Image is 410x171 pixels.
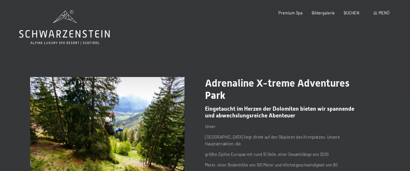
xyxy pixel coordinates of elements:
p: größte Zipline Europas mit rund 10 Seile, einer Gesamtlänge von 3200 [205,151,359,158]
span: Menü [379,10,389,15]
a: Premium Spa [278,10,303,15]
p: Unser [205,123,359,130]
a: Bildergalerie [312,10,335,15]
span: Eingetaucht im Herzen der Dolomiten bieten wir spannende und abwechslungsreiche Abenteuer [205,106,354,119]
p: [GEOGRAPHIC_DATA] liegt direkt auf den Skipisten des Kronplatzes. Unsere Hauptattraktion, die [205,134,359,147]
p: Meter, einer Bodenhöhe von 100 Meter und Höchstgeschwindigkeit von 80 [205,162,359,168]
span: Adrenaline X-treme Adventures Park [205,77,349,101]
a: BUCHEN [344,10,359,15]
